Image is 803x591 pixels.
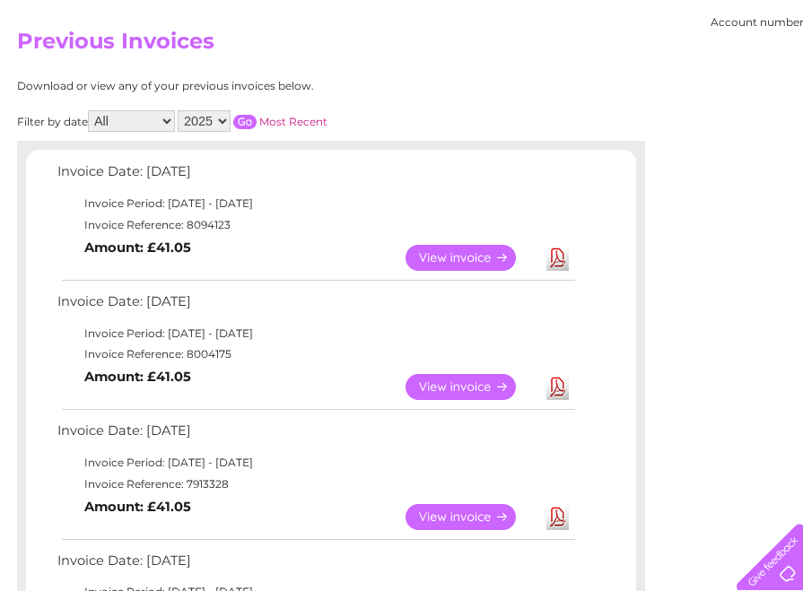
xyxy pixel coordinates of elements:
a: Log out [744,76,786,90]
td: Invoice Period: [DATE] - [DATE] [53,452,578,474]
td: Invoice Date: [DATE] [53,290,578,323]
td: Invoice Period: [DATE] - [DATE] [53,323,578,344]
td: Invoice Date: [DATE] [53,419,578,452]
a: Water [487,76,521,90]
b: Amount: £41.05 [84,369,191,385]
a: Download [546,374,569,400]
a: Blog [647,76,673,90]
a: Download [546,504,569,530]
td: Invoice Date: [DATE] [53,160,578,193]
a: View [406,374,537,400]
td: Invoice Reference: 7913328 [53,474,578,495]
td: Invoice Date: [DATE] [53,549,578,582]
a: View [406,504,537,530]
td: Invoice Reference: 8094123 [53,214,578,236]
img: logo.png [28,47,119,101]
div: Download or view any of your previous invoices below. [17,80,488,92]
a: Contact [684,76,728,90]
div: Filter by date [17,110,488,132]
a: 0333 014 3131 [465,9,589,31]
a: Most Recent [259,115,327,128]
a: Telecoms [582,76,636,90]
a: Download [546,245,569,271]
td: Invoice Period: [DATE] - [DATE] [53,193,578,214]
a: Energy [532,76,572,90]
b: Amount: £41.05 [84,499,191,515]
a: View [406,245,537,271]
td: Invoice Reference: 8004175 [53,343,578,365]
b: Amount: £41.05 [84,239,191,256]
